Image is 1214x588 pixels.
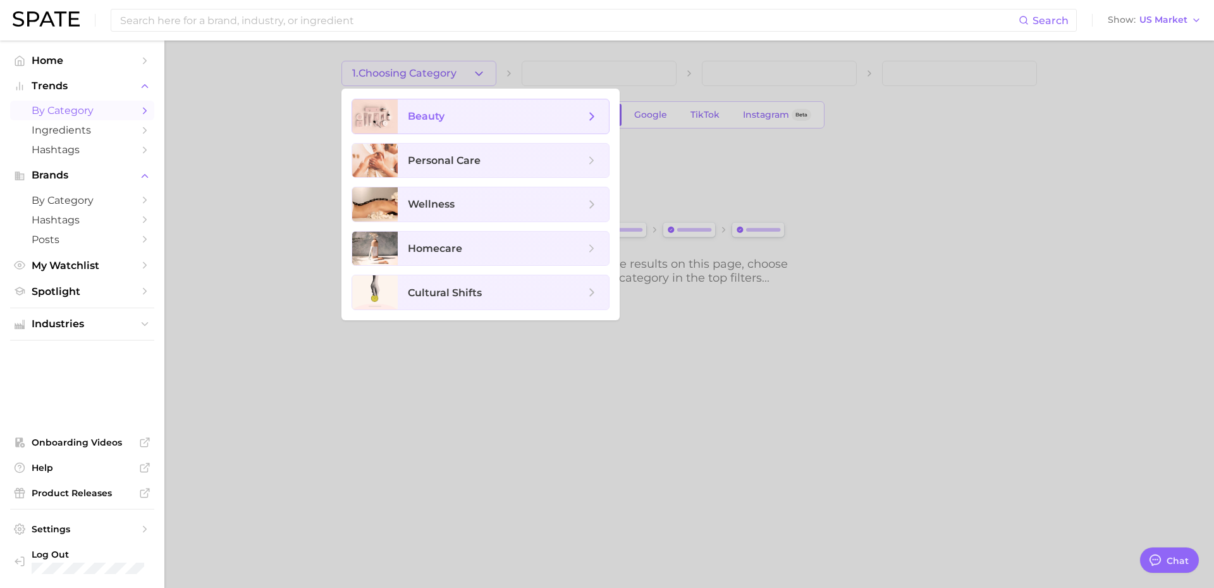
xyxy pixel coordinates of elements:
span: homecare [408,242,462,254]
span: Industries [32,318,133,330]
a: Hashtags [10,140,154,160]
a: Help [10,458,154,477]
span: Posts [32,234,133,246]
span: personal care [408,154,481,166]
span: Hashtags [32,214,133,226]
a: Settings [10,520,154,539]
a: Spotlight [10,282,154,301]
input: Search here for a brand, industry, or ingredient [119,9,1019,31]
a: Posts [10,230,154,249]
span: by Category [32,104,133,116]
a: Hashtags [10,210,154,230]
span: Search [1033,15,1069,27]
span: wellness [408,198,455,210]
span: Show [1108,16,1136,23]
span: US Market [1139,16,1187,23]
a: Home [10,51,154,70]
a: Ingredients [10,120,154,140]
span: Ingredients [32,124,133,136]
button: Brands [10,166,154,185]
span: Help [32,462,133,473]
a: by Category [10,101,154,120]
span: Settings [32,523,133,535]
a: Onboarding Videos [10,433,154,452]
span: by Category [32,194,133,206]
button: Industries [10,315,154,334]
span: Onboarding Videos [32,437,133,448]
button: ShowUS Market [1105,12,1205,28]
span: beauty [408,110,445,122]
span: My Watchlist [32,260,133,272]
span: Product Releases [32,487,133,499]
a: My Watchlist [10,256,154,275]
a: by Category [10,191,154,210]
span: Home [32,54,133,66]
span: Hashtags [32,144,133,156]
span: Log Out [32,549,144,560]
img: SPATE [13,11,80,27]
span: Brands [32,170,133,181]
a: Log out. Currently logged in with e-mail jkno@cosmax.com. [10,545,154,578]
ul: 1.Choosing Category [341,89,620,320]
span: Trends [32,80,133,92]
span: Spotlight [32,285,133,297]
button: Trends [10,77,154,96]
span: cultural shifts [408,287,482,299]
a: Product Releases [10,484,154,503]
